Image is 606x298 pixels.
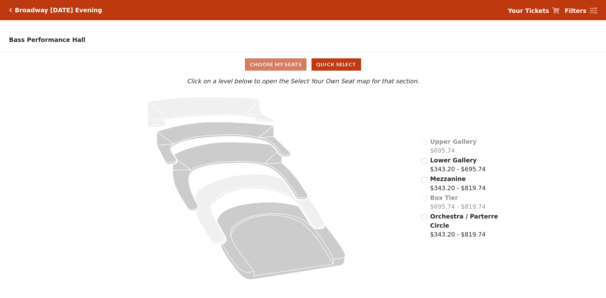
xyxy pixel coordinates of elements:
[80,77,526,86] p: Click on a level below to open the Select Your Own Seat map for that section.
[508,6,560,15] a: Your Tickets
[430,174,486,192] label: $343.20 - $819.74
[147,97,274,127] path: Upper Gallery - Seats Available: 0
[312,58,361,71] button: Quick Select
[9,8,12,12] a: Click here to go back to filters
[217,202,345,279] path: Orchestra / Parterre Circle - Seats Available: 3
[430,213,498,229] span: Orchestra / Parterre Circle
[430,156,486,174] label: $343.20 - $695.74
[430,157,477,164] span: Lower Gallery
[15,7,102,14] h5: Broadway [DATE] Evening
[565,7,586,14] strong: Filters
[430,137,477,155] label: $695.74
[430,193,486,211] label: $695.74 - $819.74
[430,194,458,201] span: Box Tier
[430,138,477,145] span: Upper Gallery
[430,212,499,239] label: $343.20 - $819.74
[430,175,466,182] span: Mezzanine
[157,122,291,164] path: Lower Gallery - Seats Available: 43
[565,6,597,15] a: Filters
[508,7,549,14] strong: Your Tickets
